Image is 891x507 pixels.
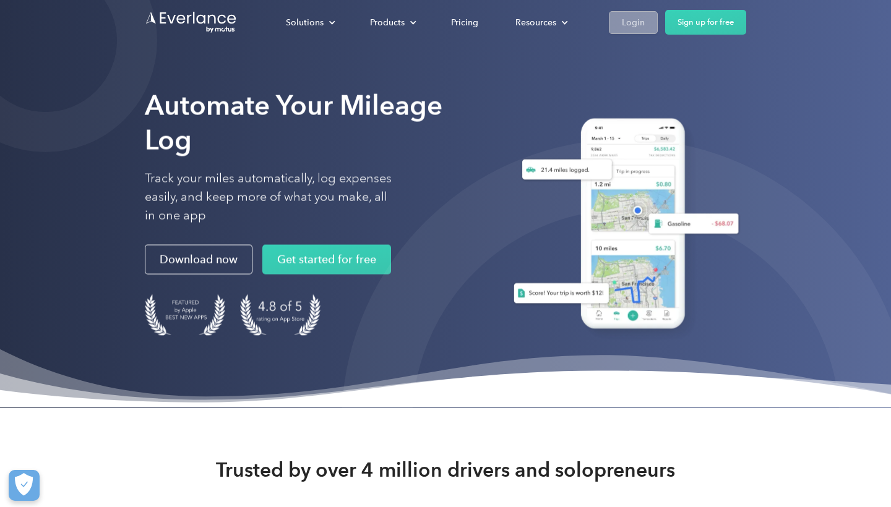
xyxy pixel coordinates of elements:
[273,12,345,33] div: Solutions
[439,12,491,33] a: Pricing
[609,11,658,34] a: Login
[665,10,746,35] a: Sign up for free
[145,294,225,336] img: Badge for Featured by Apple Best New Apps
[145,245,252,275] a: Download now
[499,109,746,343] img: Everlance, mileage tracker app, expense tracking app
[145,169,392,225] p: Track your miles automatically, log expenses easily, and keep more of what you make, all in one app
[9,470,40,501] button: Cookies Settings
[240,294,321,336] img: 4.9 out of 5 stars on the app store
[145,11,238,34] a: Go to homepage
[622,15,645,30] div: Login
[358,12,426,33] div: Products
[370,15,405,30] div: Products
[216,458,675,482] strong: Trusted by over 4 million drivers and solopreneurs
[515,15,556,30] div: Resources
[286,15,324,30] div: Solutions
[145,89,442,156] strong: Automate Your Mileage Log
[262,245,391,275] a: Get started for free
[451,15,478,30] div: Pricing
[503,12,578,33] div: Resources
